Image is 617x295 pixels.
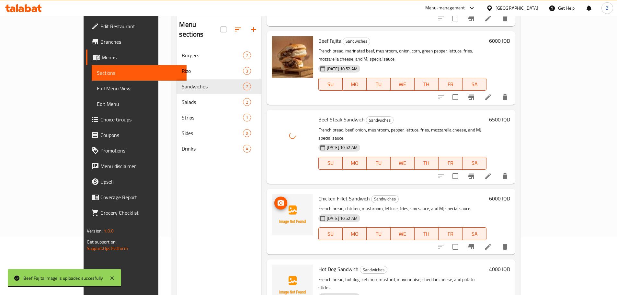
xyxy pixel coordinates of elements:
[417,158,436,168] span: TH
[449,12,462,25] span: Select to update
[489,115,510,124] h6: 6500 IQD
[463,168,479,184] button: Branch-specific-item
[393,158,412,168] span: WE
[324,144,360,151] span: [DATE] 10:52 AM
[243,83,251,90] div: items
[417,80,436,89] span: TH
[484,243,492,251] a: Edit menu item
[92,96,187,112] a: Edit Menu
[243,84,251,90] span: 7
[177,110,261,125] div: Strips1
[97,69,181,77] span: Sections
[465,229,484,239] span: SA
[100,22,181,30] span: Edit Restaurant
[87,227,103,235] span: Version:
[367,227,391,240] button: TU
[177,125,261,141] div: Sides9
[177,141,261,156] div: Drinks4
[463,78,486,91] button: SA
[391,227,415,240] button: WE
[391,78,415,91] button: WE
[100,193,181,201] span: Coverage Report
[415,78,439,91] button: TH
[367,78,391,91] button: TU
[243,146,251,152] span: 4
[439,157,463,170] button: FR
[393,229,412,239] span: WE
[179,20,220,39] h2: Menu sections
[97,100,181,108] span: Edit Menu
[100,209,181,217] span: Grocery Checklist
[100,131,181,139] span: Coupons
[318,78,343,91] button: SU
[484,93,492,101] a: Edit menu item
[318,194,370,203] span: Chicken Fillet Sandwich
[463,227,486,240] button: SA
[182,129,243,137] span: Sides
[343,38,370,45] span: Sandwiches
[243,99,251,105] span: 2
[318,115,365,124] span: Beef Steak Sandwich
[441,229,460,239] span: FR
[415,227,439,240] button: TH
[366,117,393,124] span: Sandwiches
[449,169,462,183] span: Select to update
[230,22,246,37] span: Sort sections
[182,51,243,59] span: Burgers
[243,129,251,137] div: items
[417,229,436,239] span: TH
[439,227,463,240] button: FR
[243,114,251,121] div: items
[415,157,439,170] button: TH
[324,66,360,72] span: [DATE] 10:52 AM
[86,34,187,50] a: Branches
[369,158,388,168] span: TU
[371,195,399,203] div: Sandwiches
[182,83,243,90] span: Sandwiches
[87,244,128,253] a: Support.OpsPlatform
[177,94,261,110] div: Salads2
[86,18,187,34] a: Edit Restaurant
[318,205,486,213] p: French bread, chicken, mushroom, lettuce, fries, soy sauce, and MJ special sauce.
[100,162,181,170] span: Menu disclaimer
[497,11,513,26] button: delete
[345,158,364,168] span: MO
[489,265,510,274] h6: 4000 IQD
[243,67,251,75] div: items
[393,80,412,89] span: WE
[102,53,181,61] span: Menus
[360,266,387,274] span: Sandwiches
[92,81,187,96] a: Full Menu View
[86,112,187,127] a: Choice Groups
[369,80,388,89] span: TU
[497,168,513,184] button: delete
[321,229,340,239] span: SU
[272,36,313,78] img: Beef Fajita
[86,127,187,143] a: Coupons
[243,98,251,106] div: items
[86,189,187,205] a: Coverage Report
[318,227,343,240] button: SU
[463,157,486,170] button: SA
[463,239,479,255] button: Branch-specific-item
[318,276,486,292] p: French bread, hot dog, ketchup, mustard, mayonnaise, cheddar cheese, and potato sticks.
[177,79,261,94] div: Sandwiches7
[100,147,181,154] span: Promotions
[318,264,359,274] span: Hot Dog Sandwich
[465,80,484,89] span: SA
[484,15,492,22] a: Edit menu item
[86,143,187,158] a: Promotions
[243,68,251,74] span: 3
[100,178,181,186] span: Upsell
[606,5,609,12] span: Z
[321,80,340,89] span: SU
[243,115,251,121] span: 1
[97,85,181,92] span: Full Menu View
[100,38,181,46] span: Branches
[182,114,243,121] span: Strips
[177,48,261,63] div: Burgers7
[489,36,510,45] h6: 6000 IQD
